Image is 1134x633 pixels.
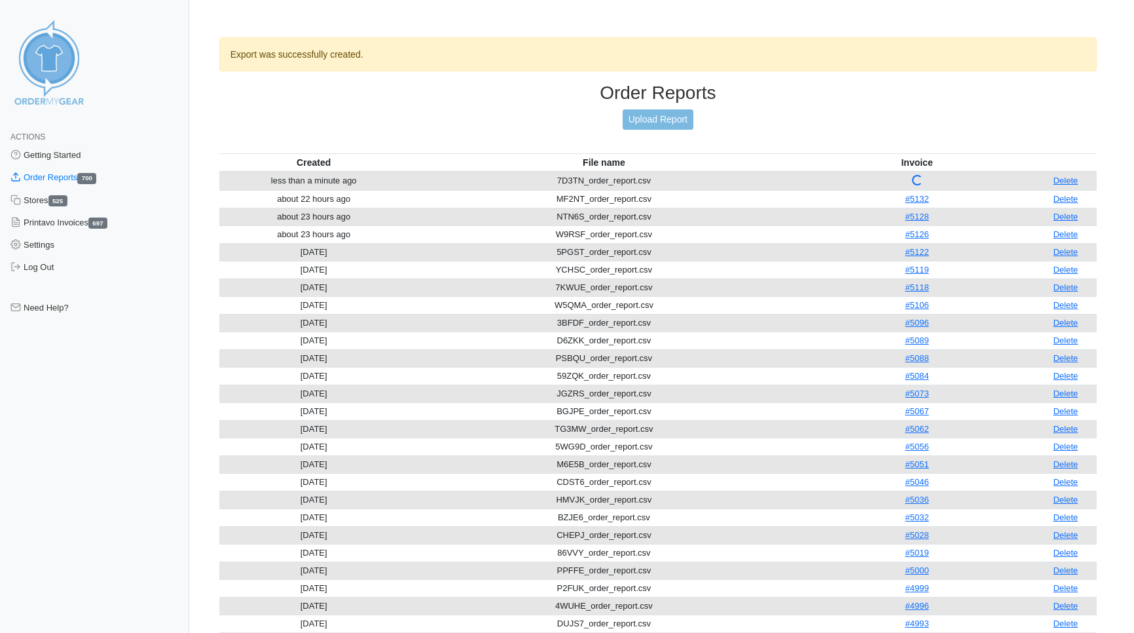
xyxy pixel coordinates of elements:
td: [DATE] [219,473,409,491]
td: 86VVY_order_report.csv [409,544,799,562]
a: Delete [1053,353,1078,363]
td: 7KWUE_order_report.csv [409,278,799,296]
a: Delete [1053,406,1078,416]
td: 59ZQK_order_report.csv [409,367,799,385]
td: [DATE] [219,508,409,526]
div: Export was successfully created. [219,37,1097,71]
td: [DATE] [219,314,409,332]
a: Delete [1053,389,1078,398]
a: #4999 [905,583,928,593]
a: #4993 [905,619,928,628]
a: Delete [1053,548,1078,558]
h3: Order Reports [219,82,1097,104]
a: #5089 [905,336,928,345]
a: #5084 [905,371,928,381]
td: [DATE] [219,544,409,562]
td: [DATE] [219,597,409,615]
td: [DATE] [219,420,409,438]
a: Delete [1053,512,1078,522]
a: Delete [1053,212,1078,221]
td: P2FUK_order_report.csv [409,579,799,597]
th: File name [409,153,799,172]
td: about 22 hours ago [219,190,409,208]
a: Delete [1053,477,1078,487]
td: [DATE] [219,296,409,314]
a: Delete [1053,566,1078,575]
td: NTN6S_order_report.csv [409,208,799,225]
a: #5118 [905,282,928,292]
a: #5062 [905,424,928,434]
a: #5067 [905,406,928,416]
a: #5122 [905,247,928,257]
td: BZJE6_order_report.csv [409,508,799,526]
a: Delete [1053,442,1078,451]
a: Delete [1053,176,1078,185]
a: #5126 [905,229,928,239]
a: Delete [1053,265,1078,275]
a: #5128 [905,212,928,221]
a: #5132 [905,194,928,204]
span: 525 [48,195,67,206]
td: PPFFE_order_report.csv [409,562,799,579]
a: Delete [1053,530,1078,540]
td: W5QMA_order_report.csv [409,296,799,314]
a: Delete [1053,619,1078,628]
a: #5028 [905,530,928,540]
td: PSBQU_order_report.csv [409,349,799,367]
a: #5051 [905,459,928,469]
td: 5WG9D_order_report.csv [409,438,799,455]
td: [DATE] [219,385,409,402]
td: 4WUHE_order_report.csv [409,597,799,615]
a: #5036 [905,495,928,505]
td: YCHSC_order_report.csv [409,261,799,278]
td: 7D3TN_order_report.csv [409,172,799,191]
span: 697 [88,218,107,229]
td: CHEPJ_order_report.csv [409,526,799,544]
a: #5096 [905,318,928,328]
a: Delete [1053,282,1078,292]
a: #5106 [905,300,928,310]
td: HMVJK_order_report.csv [409,491,799,508]
a: Delete [1053,601,1078,611]
a: Delete [1053,371,1078,381]
a: #5073 [905,389,928,398]
a: Delete [1053,583,1078,593]
td: DUJS7_order_report.csv [409,615,799,632]
td: CDST6_order_report.csv [409,473,799,491]
td: MF2NT_order_report.csv [409,190,799,208]
td: [DATE] [219,243,409,261]
a: Upload Report [623,109,693,130]
td: [DATE] [219,278,409,296]
a: #5088 [905,353,928,363]
td: D6ZKK_order_report.csv [409,332,799,349]
td: [DATE] [219,526,409,544]
td: about 23 hours ago [219,208,409,225]
td: [DATE] [219,455,409,473]
td: [DATE] [219,579,409,597]
a: #5119 [905,265,928,275]
a: Delete [1053,318,1078,328]
a: #4996 [905,601,928,611]
td: [DATE] [219,367,409,385]
td: [DATE] [219,615,409,632]
td: TG3MW_order_report.csv [409,420,799,438]
td: about 23 hours ago [219,225,409,243]
td: BGJPE_order_report.csv [409,402,799,420]
td: JGZRS_order_report.csv [409,385,799,402]
td: 5PGST_order_report.csv [409,243,799,261]
a: Delete [1053,300,1078,310]
a: Delete [1053,229,1078,239]
th: Invoice [799,153,1034,172]
a: Delete [1053,336,1078,345]
a: #5019 [905,548,928,558]
td: W9RSF_order_report.csv [409,225,799,243]
a: #5056 [905,442,928,451]
a: #5000 [905,566,928,575]
td: [DATE] [219,491,409,508]
td: 3BFDF_order_report.csv [409,314,799,332]
a: Delete [1053,247,1078,257]
span: Actions [10,132,45,142]
a: Delete [1053,459,1078,469]
td: [DATE] [219,261,409,278]
a: Delete [1053,194,1078,204]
